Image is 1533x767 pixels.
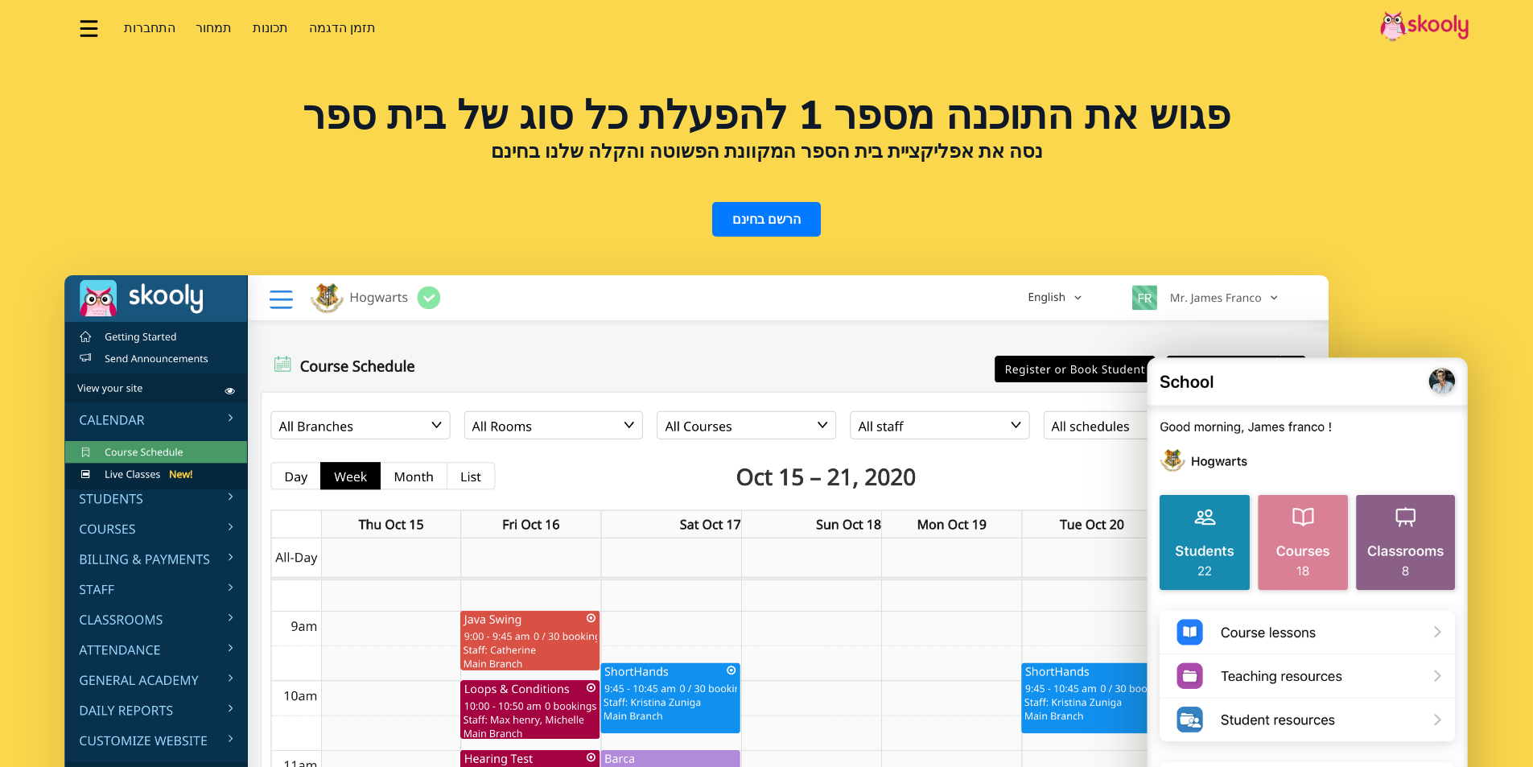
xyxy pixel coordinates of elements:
[299,15,386,41] a: תזמן הדגמה
[113,15,186,41] a: התחברות
[1380,10,1469,42] img: Skooly
[196,19,232,37] span: תמחור
[242,15,299,41] a: תכונות
[64,139,1469,163] h2: נסה את אפליקציית בית הספר המקוונת הפשוטה והקלה שלנו בחינם
[124,19,175,37] span: התחברות
[77,10,101,47] button: dropdown menu
[186,15,243,41] a: תמחור
[64,97,1469,135] h1: פגוש את התוכנה מספר 1 להפעלת כל סוג של בית ספר
[712,202,821,237] a: הרשם בחינם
